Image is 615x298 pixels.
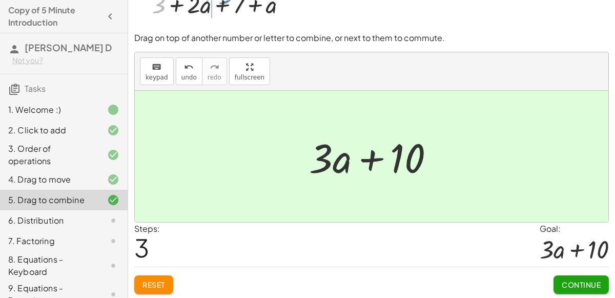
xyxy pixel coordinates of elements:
[107,173,119,186] i: Task finished and correct.
[8,214,91,227] div: 6. Distribution
[134,275,173,294] button: Reset
[107,194,119,206] i: Task finished and correct.
[107,104,119,116] i: Task finished.
[229,57,270,85] button: fullscreen
[146,74,168,81] span: keypad
[8,104,91,116] div: 1. Welcome :)
[142,280,165,289] span: Reset
[553,275,609,294] button: Continue
[134,223,160,234] label: Steps:
[202,57,227,85] button: redoredo
[107,149,119,161] i: Task finished and correct.
[8,194,91,206] div: 5. Drag to combine
[107,214,119,227] i: Task not started.
[107,235,119,247] i: Task not started.
[8,235,91,247] div: 7. Factoring
[25,83,46,94] span: Tasks
[8,4,101,29] h4: Copy of 5 Minute Introduction
[140,57,174,85] button: keyboardkeypad
[184,61,194,73] i: undo
[562,280,601,289] span: Continue
[8,143,91,167] div: 3. Order of operations
[134,32,609,44] p: Drag on top of another number or letter to combine, or next to them to commute.
[25,42,112,53] span: [PERSON_NAME] D
[235,74,264,81] span: fullscreen
[176,57,202,85] button: undoundo
[134,232,149,263] span: 3
[8,173,91,186] div: 4. Drag to move
[107,124,119,136] i: Task finished and correct.
[208,74,221,81] span: redo
[107,260,119,272] i: Task not started.
[12,55,119,66] div: Not you?
[8,124,91,136] div: 2. Click to add
[540,223,609,235] div: Goal:
[181,74,197,81] span: undo
[210,61,219,73] i: redo
[8,253,91,278] div: 8. Equations - Keyboard
[152,61,161,73] i: keyboard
